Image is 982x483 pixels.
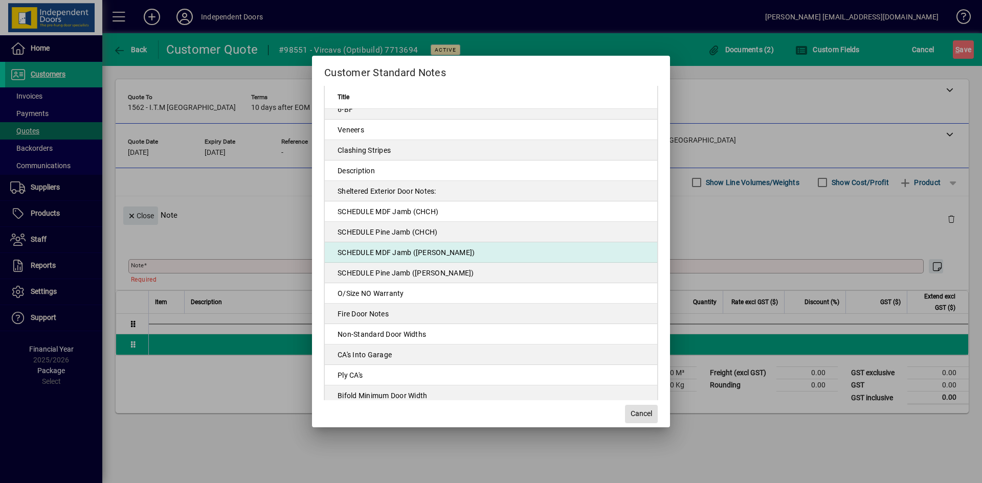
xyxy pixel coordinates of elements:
td: CA's Into Garage [325,344,657,365]
span: Title [338,91,349,103]
td: SCHEDULE MDF Jamb ([PERSON_NAME]) [325,242,657,263]
h2: Customer Standard Notes [312,56,670,85]
td: Ply CA's [325,365,657,385]
td: Bifold Minimum Door Width [325,385,657,406]
td: Sheltered Exterior Door Notes: [325,181,657,201]
td: Fire Door Notes [325,304,657,324]
td: Veneers [325,120,657,140]
span: Cancel [631,408,652,419]
td: O/Size NO Warranty [325,283,657,304]
button: Cancel [625,405,658,423]
td: SCHEDULE Pine Jamb (CHCH) [325,222,657,242]
td: SCHEDULE Pine Jamb ([PERSON_NAME]) [325,263,657,283]
td: 6-BF [325,99,657,120]
td: Clashing Stripes [325,140,657,160]
td: Non-Standard Door Widths [325,324,657,344]
td: SCHEDULE MDF Jamb (CHCH) [325,201,657,222]
td: Description [325,160,657,181]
